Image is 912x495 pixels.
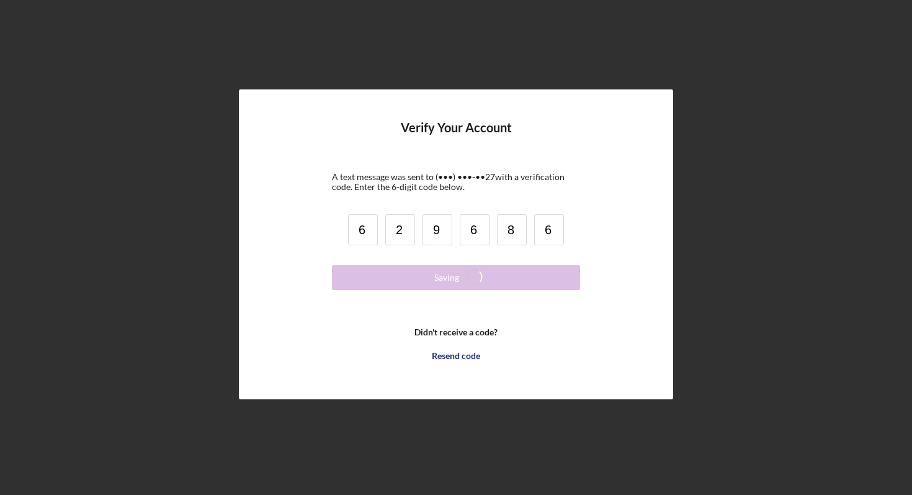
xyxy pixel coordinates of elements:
button: Saving [332,265,580,290]
div: Saving [434,265,459,290]
h4: Verify Your Account [401,120,512,153]
div: A text message was sent to (•••) •••-•• 27 with a verification code. Enter the 6-digit code below. [332,172,580,192]
button: Resend code [332,343,580,368]
div: Resend code [432,343,480,368]
b: Didn't receive a code? [414,327,498,337]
